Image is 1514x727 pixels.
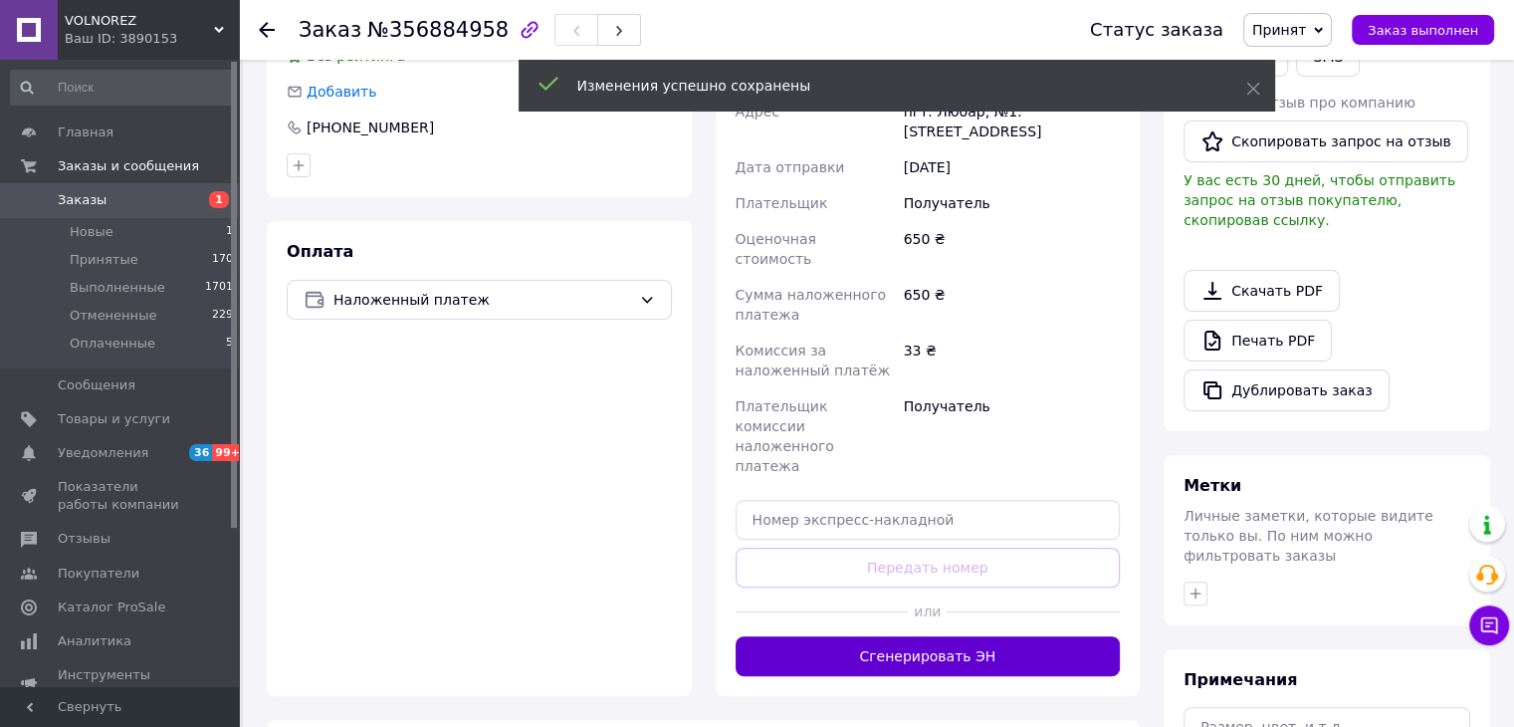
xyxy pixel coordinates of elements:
[1184,320,1332,362] a: Печать PDF
[58,599,165,616] span: Каталог ProSale
[189,444,212,461] span: 36
[900,277,1124,333] div: 650 ₴
[736,500,1121,540] input: Номер экспресс-накладной
[1184,270,1340,312] a: Скачать PDF
[333,289,631,311] span: Наложенный платеж
[736,231,816,267] span: Оценочная стоимость
[58,123,113,141] span: Главная
[58,410,170,428] span: Товары и услуги
[736,398,834,474] span: Плательщик комиссии наложенного платежа
[736,159,845,175] span: Дата отправки
[736,104,779,120] span: Адрес
[226,335,233,353] span: 5
[900,94,1124,149] div: пгт. Любар, №1: [STREET_ADDRESS]
[259,20,275,40] div: Вернуться назад
[287,242,353,261] span: Оплата
[307,84,376,100] span: Добавить
[65,30,239,48] div: Ваш ID: 3890153
[58,376,135,394] span: Сообщения
[58,157,199,175] span: Заказы и сообщения
[58,565,139,583] span: Покупатели
[367,18,509,42] span: №356884958
[736,343,890,378] span: Комиссия за наложенный платёж
[908,602,947,621] span: или
[736,195,828,211] span: Плательщик
[70,223,113,241] span: Новые
[212,251,233,269] span: 170
[1184,95,1415,111] span: Запрос на отзыв про компанию
[58,444,148,462] span: Уведомления
[65,12,214,30] span: VOLNOREZ
[1469,606,1509,645] button: Чат с покупателем
[900,388,1124,484] div: Получатель
[900,221,1124,277] div: 650 ₴
[1184,508,1433,564] span: Личные заметки, которые видите только вы. По ним можно фильтровать заказы
[58,478,184,514] span: Показатели работы компании
[736,636,1121,676] button: Сгенерировать ЭН
[58,666,184,702] span: Инструменты вебмастера и SEO
[577,76,1196,96] div: Изменения успешно сохранены
[58,191,107,209] span: Заказы
[1184,369,1390,411] button: Дублировать заказ
[10,70,235,106] input: Поиск
[1184,476,1241,495] span: Метки
[736,287,886,323] span: Сумма наложенного платежа
[70,335,155,353] span: Оплаченные
[1184,670,1297,689] span: Примечания
[209,191,229,208] span: 1
[58,530,110,548] span: Отзывы
[900,149,1124,185] div: [DATE]
[70,307,156,325] span: Отмененные
[205,279,233,297] span: 1701
[1184,172,1455,228] span: У вас есть 30 дней, чтобы отправить запрос на отзыв покупателю, скопировав ссылку.
[212,444,245,461] span: 99+
[70,279,165,297] span: Выполненные
[299,18,361,42] span: Заказ
[212,307,233,325] span: 229
[307,48,405,64] span: Без рейтинга
[900,333,1124,388] div: 33 ₴
[58,632,131,650] span: Аналитика
[1352,15,1494,45] button: Заказ выполнен
[1368,23,1478,38] span: Заказ выполнен
[900,185,1124,221] div: Получатель
[70,251,138,269] span: Принятые
[1090,20,1223,40] div: Статус заказа
[305,118,436,137] div: [PHONE_NUMBER]
[226,223,233,241] span: 1
[1184,121,1468,162] button: Скопировать запрос на отзыв
[1252,22,1306,38] span: Принят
